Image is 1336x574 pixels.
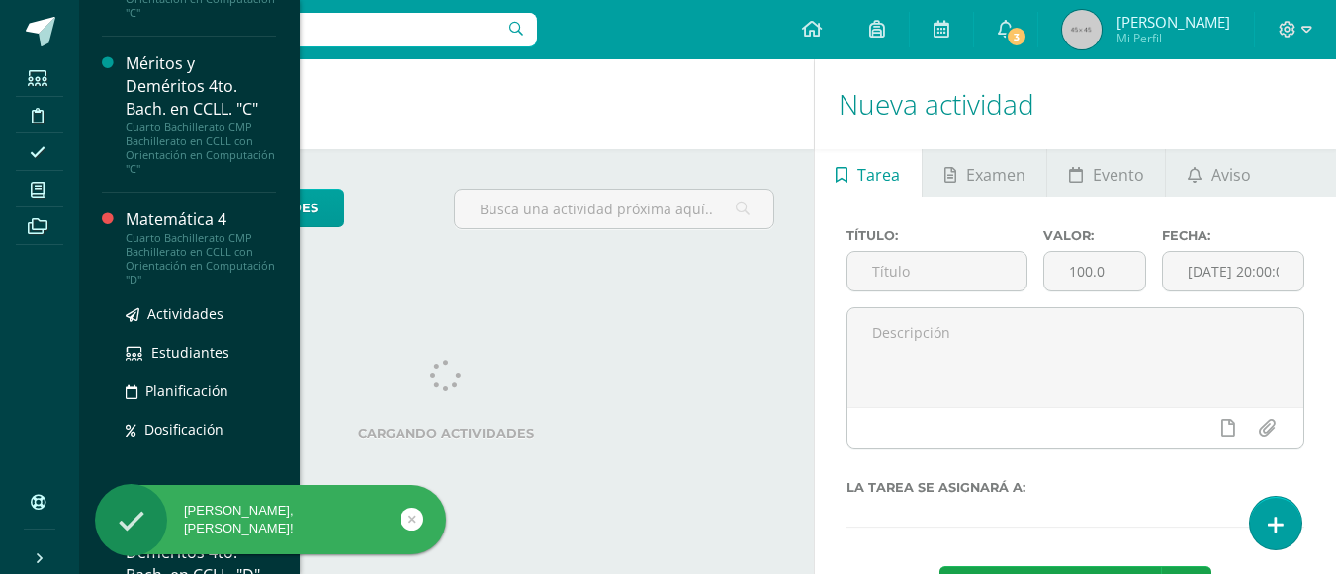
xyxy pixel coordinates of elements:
a: Tarea [815,149,922,197]
span: Examen [966,151,1025,199]
label: Valor: [1043,228,1146,243]
span: Planificación [145,381,228,400]
div: Méritos y Deméritos 4to. Bach. en CCLL. "C" [126,52,276,121]
div: Cuarto Bachillerato CMP Bachillerato en CCLL con Orientación en Computación "D" [126,231,276,287]
input: Busca un usuario... [92,13,537,46]
label: Título: [846,228,1028,243]
span: [PERSON_NAME] [1116,12,1230,32]
a: Dosificación [126,418,276,441]
input: Título [847,252,1027,290]
a: Méritos y Deméritos 4to. Bach. en CCLL. "C"Cuarto Bachillerato CMP Bachillerato en CCLL con Orien... [126,52,276,176]
span: Dosificación [144,420,223,439]
input: Busca una actividad próxima aquí... [455,190,772,228]
div: Matemática 4 [126,208,276,231]
img: 45x45 [1062,10,1102,49]
span: Estudiantes [151,343,229,362]
a: Matemática 4Cuarto Bachillerato CMP Bachillerato en CCLL con Orientación en Computación "D" [126,208,276,287]
span: Evento [1093,151,1144,199]
span: 3 [1006,26,1027,47]
a: Aviso [1166,149,1272,197]
a: Evento [1047,149,1165,197]
a: Examen [923,149,1046,197]
input: Puntos máximos [1044,252,1145,290]
h1: Nueva actividad [839,59,1312,149]
span: Actividades [147,304,223,323]
h1: Actividades [103,59,790,149]
label: Fecha: [1162,228,1304,243]
a: Estudiantes [126,341,276,364]
span: Mi Perfil [1116,30,1230,46]
a: Actividades [126,302,276,325]
input: Fecha de entrega [1163,252,1303,290]
div: Cuarto Bachillerato CMP Bachillerato en CCLL con Orientación en Computación "C" [126,121,276,176]
span: Tarea [857,151,900,199]
label: Cargando actividades [119,426,774,441]
a: Planificación [126,379,276,402]
span: Aviso [1211,151,1251,199]
div: [PERSON_NAME], [PERSON_NAME]! [95,502,446,537]
label: La tarea se asignará a: [846,480,1304,495]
